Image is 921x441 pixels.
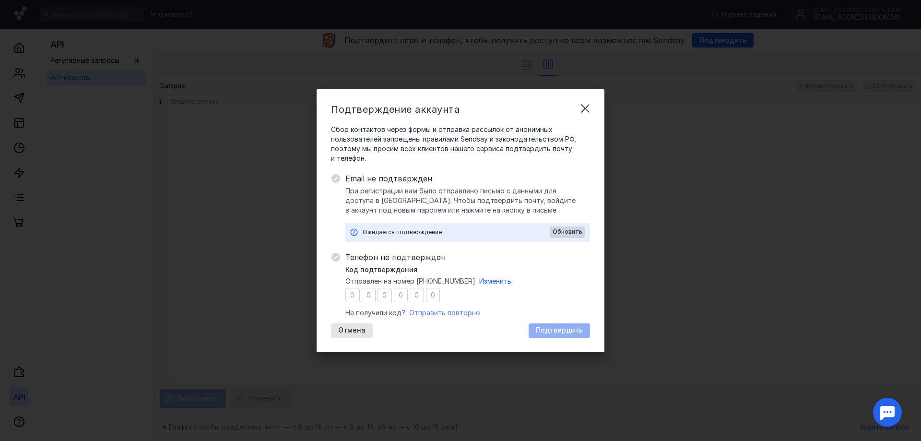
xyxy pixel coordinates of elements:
input: 0 [378,288,392,302]
input: 0 [426,288,440,302]
button: Обновить [550,226,585,238]
span: Обновить [553,228,582,235]
span: Подтверждение аккаунта [331,104,460,115]
span: Код подтверждения [345,265,418,274]
span: Телефон не подтвержден [345,251,590,263]
span: Сбор контактов через формы и отправка рассылок от анонимных пользователей запрещены правилами Sen... [331,125,590,163]
div: Ожидается подтверждение [363,227,550,237]
button: Изменить [479,276,511,286]
span: Не получили код? [345,308,405,318]
span: Email не подтвержден [345,173,590,184]
input: 0 [362,288,376,302]
input: 0 [345,288,360,302]
button: Отмена [331,323,373,338]
span: Изменить [479,277,511,285]
span: При регистрации вам было отправлено письмо с данными для доступа в [GEOGRAPHIC_DATA]. Чтобы подтв... [345,186,590,215]
span: Отмена [338,326,366,334]
input: 0 [394,288,408,302]
span: Отправлен на номер [PHONE_NUMBER] [345,276,475,286]
span: Отправить повторно [409,309,480,317]
input: 0 [410,288,424,302]
button: Отправить повторно [409,308,480,318]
